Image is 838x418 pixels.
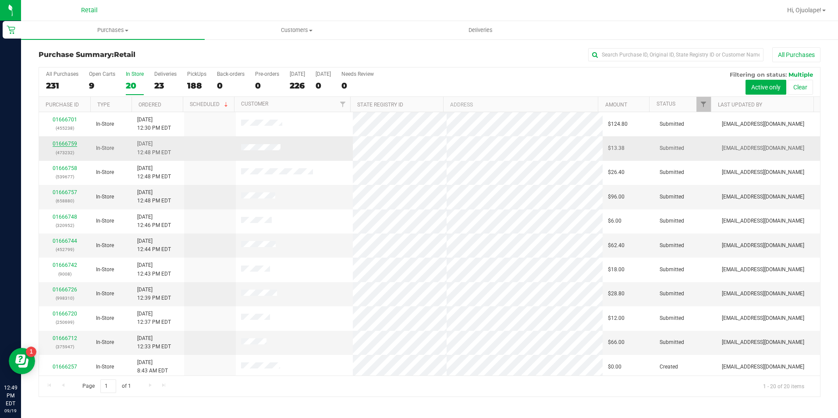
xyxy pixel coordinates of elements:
[660,168,684,177] span: Submitted
[608,314,625,322] span: $12.00
[21,26,205,34] span: Purchases
[137,358,168,375] span: [DATE] 8:43 AM EDT
[660,314,684,322] span: Submitted
[722,144,804,152] span: [EMAIL_ADDRESS][DOMAIN_NAME]
[336,97,350,112] a: Filter
[44,270,85,278] p: (9008)
[357,102,403,108] a: State Registry ID
[96,314,114,322] span: In-Store
[53,141,77,147] a: 01666759
[722,266,804,274] span: [EMAIL_ADDRESS][DOMAIN_NAME]
[137,116,171,132] span: [DATE] 12:30 PM EDT
[126,81,144,91] div: 20
[4,384,17,407] p: 12:49 PM EDT
[97,102,110,108] a: Type
[722,241,804,250] span: [EMAIL_ADDRESS][DOMAIN_NAME]
[53,189,77,195] a: 01666757
[341,71,374,77] div: Needs Review
[137,237,171,254] span: [DATE] 12:44 PM EDT
[660,217,684,225] span: Submitted
[137,261,171,278] span: [DATE] 12:43 PM EDT
[4,407,17,414] p: 09/19
[137,310,171,326] span: [DATE] 12:37 PM EDT
[730,71,787,78] span: Filtering on status:
[53,238,77,244] a: 01666744
[26,347,36,357] iframe: Resource center unread badge
[53,311,77,317] a: 01666720
[457,26,504,34] span: Deliveries
[660,193,684,201] span: Submitted
[9,348,35,374] iframe: Resource center
[660,241,684,250] span: Submitted
[722,290,804,298] span: [EMAIL_ADDRESS][DOMAIN_NAME]
[756,379,811,393] span: 1 - 20 of 20 items
[96,144,114,152] span: In-Store
[53,287,77,293] a: 01666726
[605,102,627,108] a: Amount
[660,338,684,347] span: Submitted
[96,193,114,201] span: In-Store
[81,7,98,14] span: Retail
[44,294,85,302] p: (998310)
[205,21,388,39] a: Customers
[660,120,684,128] span: Submitted
[100,379,116,393] input: 1
[722,363,804,371] span: [EMAIL_ADDRESS][DOMAIN_NAME]
[89,81,115,91] div: 9
[255,71,279,77] div: Pre-orders
[788,80,813,95] button: Clear
[608,193,625,201] span: $96.00
[96,290,114,298] span: In-Store
[608,241,625,250] span: $62.40
[187,81,206,91] div: 188
[608,120,628,128] span: $124.80
[126,71,144,77] div: In Store
[788,71,813,78] span: Multiple
[75,379,138,393] span: Page of 1
[137,334,171,351] span: [DATE] 12:33 PM EDT
[7,25,15,34] inline-svg: Retail
[241,101,268,107] a: Customer
[722,338,804,347] span: [EMAIL_ADDRESS][DOMAIN_NAME]
[205,26,388,34] span: Customers
[660,266,684,274] span: Submitted
[53,364,77,370] a: 01666257
[608,290,625,298] span: $28.80
[389,21,572,39] a: Deliveries
[137,286,171,302] span: [DATE] 12:39 PM EDT
[660,290,684,298] span: Submitted
[718,102,762,108] a: Last Updated By
[137,188,171,205] span: [DATE] 12:48 PM EDT
[44,221,85,230] p: (320952)
[53,214,77,220] a: 01666748
[696,97,711,112] a: Filter
[154,81,177,91] div: 23
[217,71,245,77] div: Back-orders
[44,149,85,157] p: (473232)
[44,245,85,254] p: (452799)
[608,217,621,225] span: $6.00
[787,7,821,14] span: Hi, Ojuolape!
[44,318,85,326] p: (250699)
[114,50,135,59] span: Retail
[53,262,77,268] a: 01666742
[46,81,78,91] div: 231
[316,71,331,77] div: [DATE]
[772,47,820,62] button: All Purchases
[96,168,114,177] span: In-Store
[722,193,804,201] span: [EMAIL_ADDRESS][DOMAIN_NAME]
[46,71,78,77] div: All Purchases
[96,363,114,371] span: In-Store
[53,165,77,171] a: 01666758
[154,71,177,77] div: Deliveries
[660,144,684,152] span: Submitted
[44,343,85,351] p: (375947)
[44,197,85,205] p: (658880)
[722,314,804,322] span: [EMAIL_ADDRESS][DOMAIN_NAME]
[746,80,786,95] button: Active only
[96,120,114,128] span: In-Store
[722,168,804,177] span: [EMAIL_ADDRESS][DOMAIN_NAME]
[608,144,625,152] span: $13.38
[290,71,305,77] div: [DATE]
